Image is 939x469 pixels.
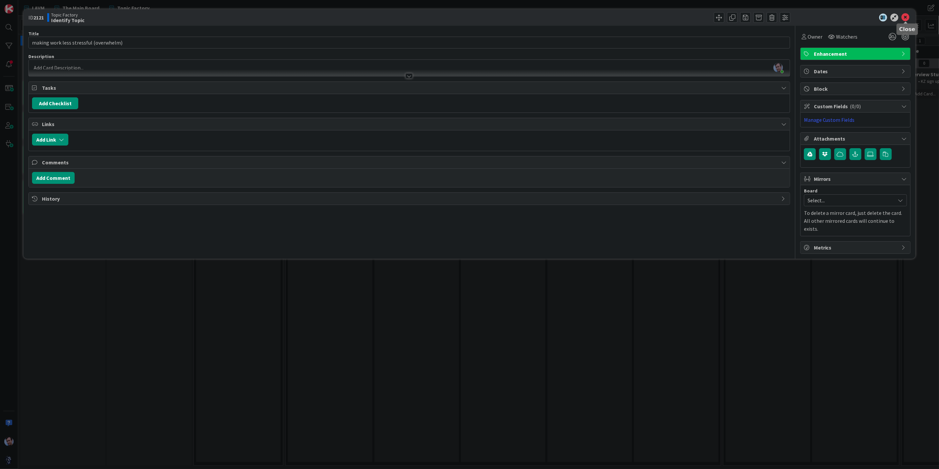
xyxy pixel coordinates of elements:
[808,33,822,41] span: Owner
[814,67,898,75] span: Dates
[28,14,44,21] span: ID
[804,188,817,193] span: Board
[774,63,783,72] img: 1h7l4qjWAP1Fo8liPYTG9Z7tLcljo6KC.jpg
[814,50,898,58] span: Enhancement
[42,195,778,203] span: History
[836,33,858,41] span: Watchers
[32,134,68,146] button: Add Link
[33,14,44,21] b: 2121
[42,84,778,92] span: Tasks
[42,158,778,166] span: Comments
[28,37,790,49] input: type card name here...
[814,244,898,251] span: Metrics
[804,209,907,233] p: To delete a mirror card, just delete the card. All other mirrored cards will continue to exists.
[814,102,898,110] span: Custom Fields
[814,175,898,183] span: Mirrors
[32,172,75,184] button: Add Comment
[28,31,39,37] label: Title
[814,135,898,143] span: Attachments
[804,117,855,123] a: Manage Custom Fields
[899,26,916,32] h5: Close
[814,85,898,93] span: Block
[51,12,85,17] span: Topic Factory
[28,53,54,59] span: Description
[42,120,778,128] span: Links
[32,97,78,109] button: Add Checklist
[850,103,861,110] span: ( 0/0 )
[808,196,892,205] span: Select...
[51,17,85,23] b: Identify Topic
